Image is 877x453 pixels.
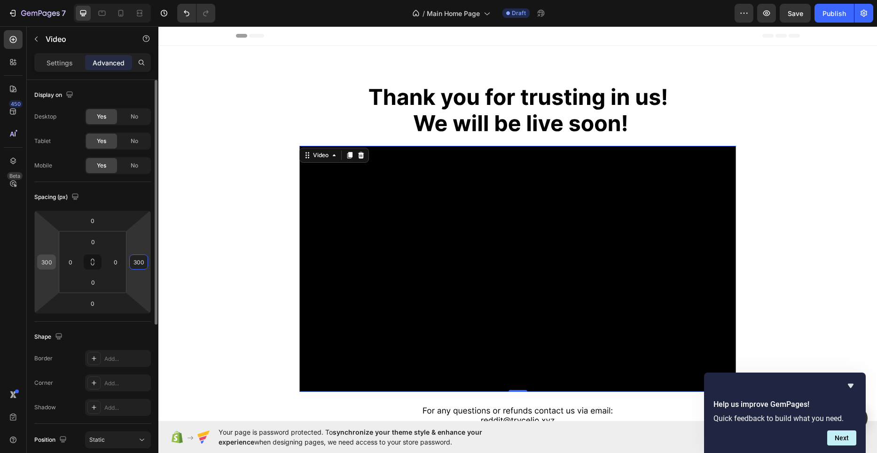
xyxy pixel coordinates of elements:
[104,404,149,412] div: Add...
[780,4,811,23] button: Save
[427,8,480,18] span: Main Home Page
[788,9,803,17] span: Save
[131,137,138,145] span: No
[97,137,106,145] span: Yes
[822,8,846,18] div: Publish
[9,100,23,108] div: 450
[34,89,75,102] div: Display on
[219,427,519,447] span: Your page is password protected. To when designing pages, we need access to your store password.
[131,112,138,121] span: No
[177,4,215,23] div: Undo/Redo
[219,428,482,446] span: synchronize your theme style & enhance your experience
[97,112,106,121] span: Yes
[132,255,146,269] input: 300
[34,354,53,363] div: Border
[104,355,149,363] div: Add...
[93,58,125,68] p: Advanced
[713,414,856,423] p: Quick feedback to build what you need.
[34,403,56,412] div: Shadow
[109,255,123,269] input: 0px
[83,296,102,310] input: 0
[89,436,105,443] span: Static
[34,112,56,121] div: Desktop
[158,26,877,421] iframe: Design area
[265,381,454,399] img: gempages_586391405597819739-debe45cb-dfa7-4ddc-a00f-3b0422bbf825.svg
[814,4,854,23] button: Publish
[85,431,151,448] button: Static
[104,379,149,388] div: Add...
[423,8,425,18] span: /
[63,255,78,269] input: 0px
[34,137,51,145] div: Tablet
[34,379,53,387] div: Corner
[845,380,856,391] button: Hide survey
[827,430,856,445] button: Next question
[47,58,73,68] p: Settings
[83,214,102,228] input: 0
[97,161,106,170] span: Yes
[84,235,102,249] input: 0px
[34,161,52,170] div: Mobile
[7,172,23,180] div: Beta
[512,9,526,17] span: Draft
[713,399,856,410] h2: Help us improve GemPages!
[4,4,70,23] button: 7
[84,275,102,289] input: 0px
[34,331,64,343] div: Shape
[46,33,125,45] p: Video
[62,8,66,19] p: 7
[34,191,81,204] div: Spacing (px)
[39,255,54,269] input: 300
[131,161,138,170] span: No
[34,434,69,446] div: Position
[713,380,856,445] div: Help us improve GemPages!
